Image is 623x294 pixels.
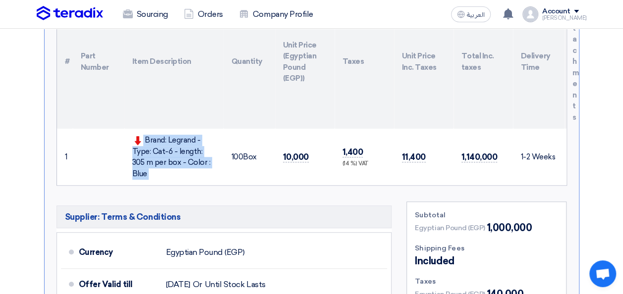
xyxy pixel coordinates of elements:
td: Box [224,129,275,185]
a: Company Profile [231,3,321,25]
span: 1,400 [342,147,363,157]
img: profile_test.png [522,6,538,22]
div: Shipping Fees [415,243,558,253]
span: 100 [231,152,243,161]
div: Open chat [589,260,616,287]
span: Included [415,253,454,268]
span: 1,000,000 [487,220,532,235]
span: 1,140,000 [461,152,498,162]
span: Until Stock Lasts [205,280,266,290]
span: 11,400 [402,152,426,162]
span: [DATE] [166,280,190,290]
div: Taxes [415,276,558,287]
div: [PERSON_NAME] [542,15,587,21]
div: Brand: Legrand - Type: Cat-6 - length: 305 m per box - Color : Blue [132,135,216,179]
div: Egyptian Pound (EGP) [166,243,244,262]
span: العربية [467,11,485,18]
a: Orders [176,3,231,25]
span: Egyptian Pound (EGP) [415,223,485,233]
div: Account [542,7,570,16]
h5: Supplier: Terms & Conditions [57,205,392,228]
td: 1 [57,129,73,185]
img: Teradix logo [37,6,103,21]
span: 10,000 [283,152,309,162]
div: Currency [79,241,158,264]
td: 1-2 Weeks [513,129,565,185]
span: Or [193,280,202,290]
div: Subtotal [415,210,558,220]
div: (14 %) VAT [342,160,386,168]
a: Sourcing [115,3,176,25]
button: العربية [451,6,491,22]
